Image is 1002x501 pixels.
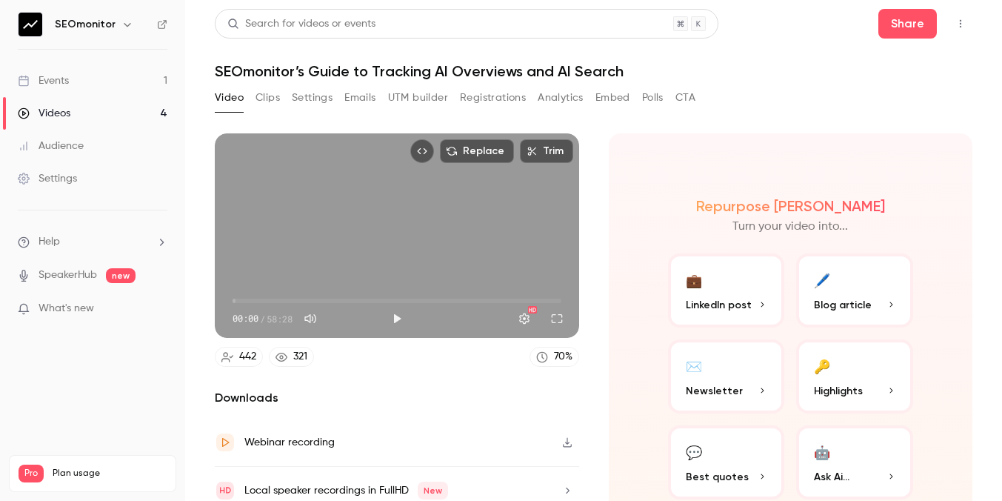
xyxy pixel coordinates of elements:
h2: Downloads [215,389,579,407]
button: Full screen [542,304,572,334]
button: Replace [440,139,514,163]
div: 321 [293,349,307,365]
span: Help [39,234,60,250]
h1: SEOmonitor’s Guide to Tracking AI Overviews and AI Search [215,62,972,80]
span: New [418,482,448,500]
div: Webinar recording [244,434,335,451]
a: 442 [215,347,263,367]
span: Plan usage [53,468,167,480]
button: Registrations [460,86,526,110]
a: SpeakerHub [39,268,97,283]
button: UTM builder [388,86,448,110]
span: 00:00 [233,312,258,325]
div: Audience [18,139,84,153]
button: Play [382,304,412,334]
div: 70 % [554,349,572,365]
button: 🤖Ask Ai... [796,425,913,500]
li: help-dropdown-opener [18,234,167,250]
span: / [260,312,265,325]
span: Best quotes [686,469,749,485]
span: 58:28 [267,312,293,325]
div: 💬 [686,440,702,463]
span: LinkedIn post [686,297,752,313]
div: Local speaker recordings in FullHD [244,482,448,500]
button: 🔑Highlights [796,339,913,414]
div: 🤖 [814,440,830,463]
span: Highlights [814,383,863,399]
div: Search for videos or events [227,16,375,32]
button: 💼LinkedIn post [668,253,785,328]
button: CTA [675,86,695,110]
span: new [106,268,136,283]
button: Analytics [538,86,584,110]
div: 💼 [686,268,702,291]
button: Polls [642,86,664,110]
div: 🖊️ [814,268,830,291]
p: Turn your video into... [732,218,848,236]
h6: SEOmonitor [55,17,116,32]
button: Mute [295,304,325,334]
button: Video [215,86,244,110]
div: ✉️ [686,354,702,377]
div: Videos [18,106,70,121]
button: Settings [510,304,539,334]
button: 🖊️Blog article [796,253,913,328]
div: Settings [18,171,77,186]
button: Settings [292,86,333,110]
button: 💬Best quotes [668,425,785,500]
button: Embed video [410,139,434,163]
a: 321 [269,347,314,367]
span: Newsletter [686,383,743,399]
span: Pro [19,465,44,482]
div: Events [18,73,69,88]
button: Embed [595,86,630,110]
div: 🔑 [814,354,830,377]
h2: Repurpose [PERSON_NAME] [696,197,885,215]
span: Blog article [814,297,872,313]
span: What's new [39,301,94,316]
button: Clips [255,86,280,110]
iframe: Noticeable Trigger [150,302,167,316]
button: Share [878,9,937,39]
a: 70% [530,347,579,367]
div: 442 [239,349,256,365]
div: 00:00 [233,312,293,325]
button: Trim [520,139,573,163]
img: SEOmonitor [19,13,42,36]
button: ✉️Newsletter [668,339,785,414]
span: Ask Ai... [814,469,849,485]
button: Top Bar Actions [949,12,972,36]
button: Emails [344,86,375,110]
